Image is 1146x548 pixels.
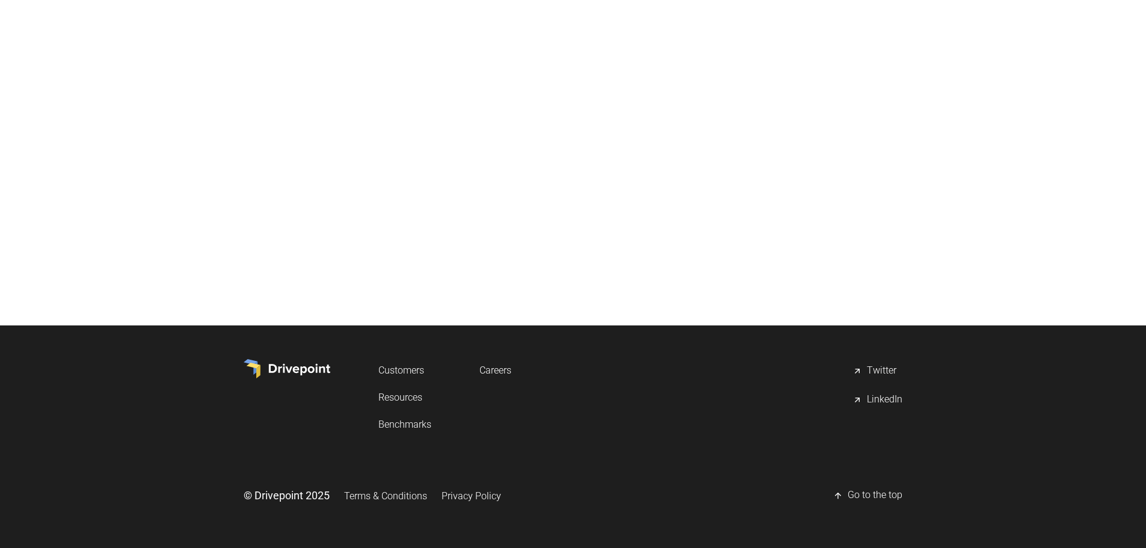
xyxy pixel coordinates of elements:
a: Resources [378,386,431,408]
a: Terms & Conditions [344,485,427,507]
a: Go to the top [833,484,902,508]
a: Privacy Policy [442,485,501,507]
div: Go to the top [848,488,902,503]
a: Careers [479,359,511,381]
a: Customers [378,359,431,381]
div: Twitter [867,364,896,378]
div: © Drivepoint 2025 [244,488,330,503]
a: Twitter [852,359,902,383]
a: LinkedIn [852,388,902,412]
div: LinkedIn [867,393,902,407]
a: Benchmarks [378,413,431,436]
